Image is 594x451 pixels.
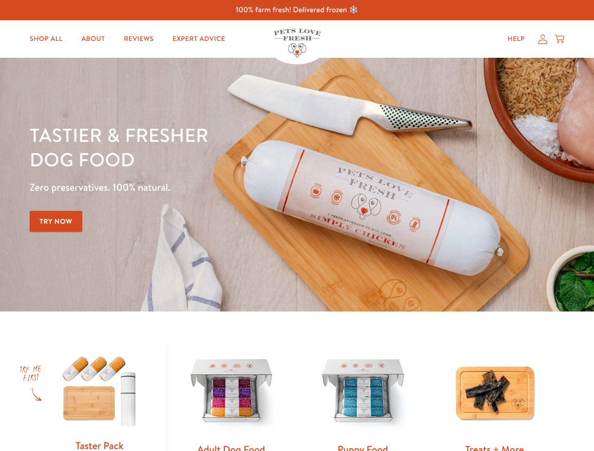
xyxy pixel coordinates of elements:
a: Shop All [22,30,70,48]
a: Try Now [30,211,82,232]
a: Help [500,30,532,48]
p: Zero preservatives. 100% natural. [30,179,386,196]
a: About [74,30,112,48]
img: Pets Love Fresh [274,29,321,57]
h1: Tastier & fresher dog food [30,123,386,171]
a: Expert Advice [165,30,233,48]
a: Reviews [116,30,161,48]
